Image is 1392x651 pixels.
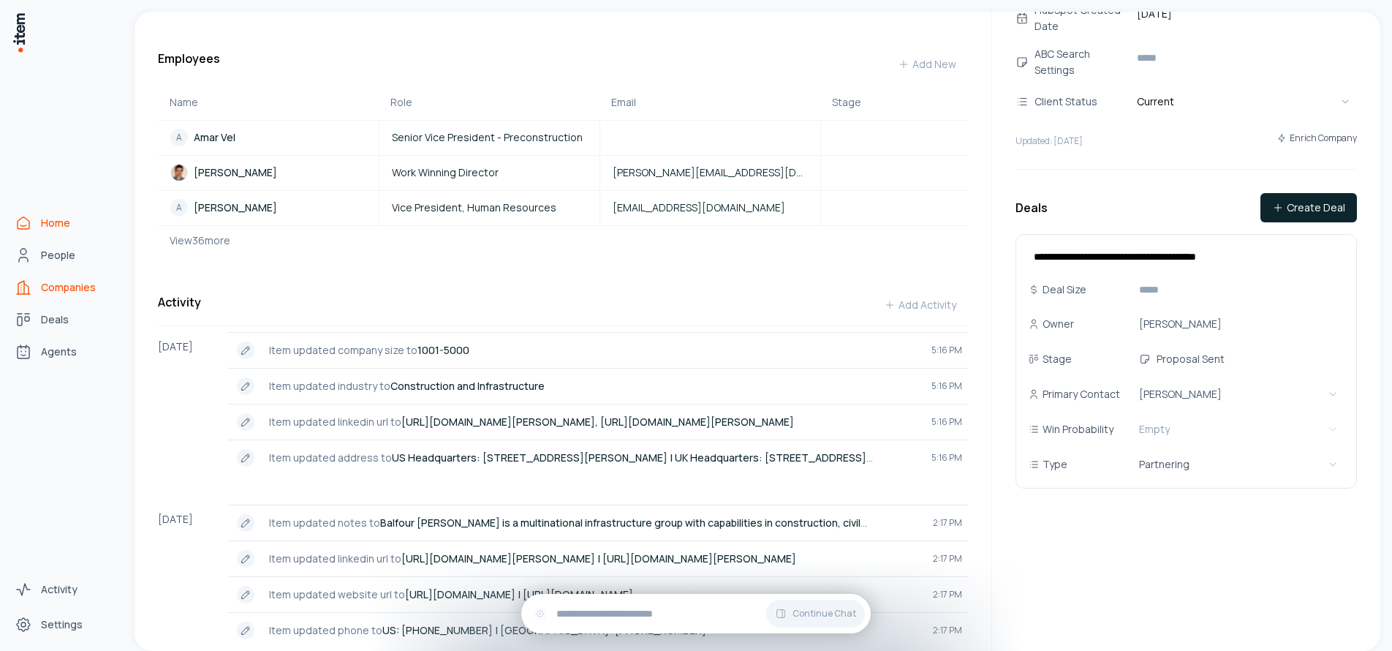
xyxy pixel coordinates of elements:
p: Item updated website url to [269,587,921,602]
span: Deals [41,312,69,327]
a: People [9,241,120,270]
strong: [URL][DOMAIN_NAME][PERSON_NAME] | [URL][DOMAIN_NAME][PERSON_NAME] [401,552,796,565]
a: Work Winning Director [380,165,599,180]
img: Item Brain Logo [12,12,26,53]
h3: Activity [158,293,201,311]
span: 5:16 PM [931,452,962,464]
a: Agents [9,337,120,366]
p: [PERSON_NAME] [194,165,277,180]
p: Deal Size [1043,282,1086,297]
p: Item updated industry to [269,379,920,394]
a: A[PERSON_NAME] [159,199,378,217]
a: [EMAIL_ADDRESS][DOMAIN_NAME] [601,200,820,215]
span: 2:17 PM [933,517,962,529]
button: [DATE] [1131,2,1357,26]
span: 5:16 PM [931,380,962,392]
p: Primary Contact [1043,387,1120,402]
span: Companies [41,280,96,295]
strong: Balfour [PERSON_NAME] is a multinational infrastructure group with capabilities in construction, ... [269,516,920,647]
div: Stage [832,95,956,110]
a: Home [9,208,120,238]
a: Deals [9,305,120,334]
a: [PERSON_NAME][EMAIL_ADDRESS][DOMAIN_NAME] [601,165,820,180]
p: Updated: [DATE] [1015,135,1083,147]
span: Home [41,216,70,230]
a: Settings [9,610,120,639]
a: Aaron Fearon[PERSON_NAME] [159,164,378,181]
p: Item updated linkedin url to [269,552,921,566]
div: Name [170,95,367,110]
div: Role [390,95,588,110]
a: AAmar Vel [159,129,378,146]
p: Item updated notes to [269,516,921,530]
span: Activity [41,582,77,597]
div: A [170,199,188,217]
p: [PERSON_NAME] [194,200,277,215]
button: View36more [158,226,230,255]
a: Senior Vice President - Preconstruction [380,130,599,145]
div: A [170,129,188,146]
a: Vice President, Human Resources [380,200,599,215]
button: Add Activity [872,290,968,320]
button: Continue Chat [766,600,865,628]
strong: [URL][DOMAIN_NAME][PERSON_NAME], [URL][DOMAIN_NAME][PERSON_NAME] [401,415,794,429]
h3: Employees [158,50,220,79]
strong: US Headquarters: [STREET_ADDRESS][PERSON_NAME] | UK Headquarters: [STREET_ADDRESS][PERSON_NAME] [269,451,873,479]
p: Item updated address to [269,451,920,465]
strong: [URL][DOMAIN_NAME] | [URL][DOMAIN_NAME] [405,587,633,601]
button: Enrich Company [1276,125,1357,151]
span: 2:17 PM [933,553,962,565]
span: Continue Chat [793,608,856,620]
a: Companies [9,273,120,302]
div: Client Status [1034,94,1128,110]
div: Continue Chat [521,594,871,633]
span: Vice President, Human Resources [392,200,556,215]
img: Aaron Fearon [170,164,188,181]
span: People [41,248,75,263]
span: Work Winning Director [392,165,499,180]
h3: Deals [1015,199,1048,217]
p: Item updated linkedin url to [269,415,920,429]
button: Create Deal [1260,193,1357,222]
strong: US: [PHONE_NUMBER] | [GEOGRAPHIC_DATA]: [PHONE_NUMBER] [382,623,706,637]
p: Item updated company size to [269,343,920,358]
p: Owner [1043,317,1074,331]
span: [EMAIL_ADDRESS][DOMAIN_NAME] [613,200,785,215]
span: Senior Vice President - Preconstruction [392,130,583,145]
div: ABC Search Settings [1034,46,1128,78]
a: Activity [9,575,120,604]
span: 2:17 PM [933,625,962,636]
span: 5:16 PM [931,416,962,428]
span: Settings [41,617,83,632]
span: 2:17 PM [933,589,962,601]
span: Agents [41,345,77,359]
div: [DATE] [158,505,228,648]
p: Amar Vel [194,130,235,145]
p: Stage [1043,352,1072,366]
p: Type [1043,457,1067,472]
strong: 1001-5000 [417,343,469,357]
button: Add New [886,50,968,79]
span: 5:16 PM [931,345,962,356]
p: Win Probability [1043,422,1113,437]
strong: Construction and Infrastructure [390,379,545,393]
div: HubSpot Created Date [1034,2,1128,34]
div: Email [611,95,809,110]
span: [PERSON_NAME][EMAIL_ADDRESS][DOMAIN_NAME] [613,165,808,180]
div: [DATE] [158,332,228,475]
p: Item updated phone to [269,623,921,638]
